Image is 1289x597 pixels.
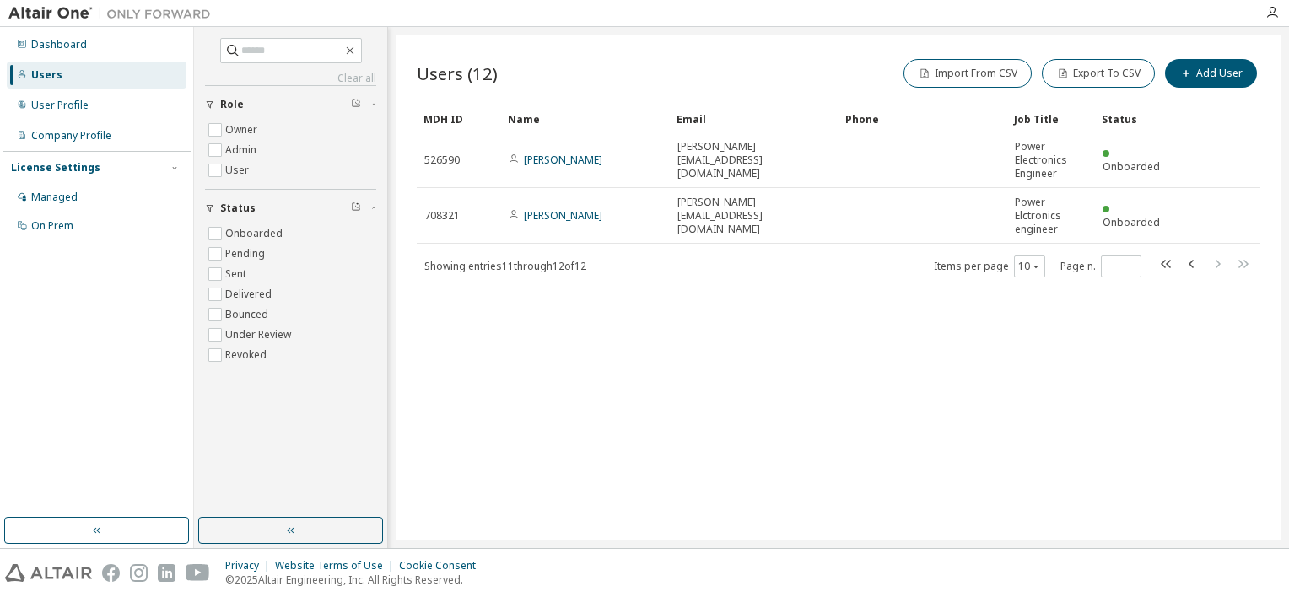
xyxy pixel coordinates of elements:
[225,264,250,284] label: Sent
[1165,59,1257,88] button: Add User
[205,72,376,85] a: Clear all
[399,559,486,573] div: Cookie Consent
[351,98,361,111] span: Clear filter
[903,59,1032,88] button: Import From CSV
[31,68,62,82] div: Users
[524,153,602,167] a: [PERSON_NAME]
[102,564,120,582] img: facebook.svg
[424,259,586,273] span: Showing entries 11 through 12 of 12
[11,161,100,175] div: License Settings
[225,120,261,140] label: Owner
[225,244,268,264] label: Pending
[1015,140,1087,180] span: Power Electronics Engineer
[677,196,831,236] span: [PERSON_NAME][EMAIL_ADDRESS][DOMAIN_NAME]
[225,223,286,244] label: Onboarded
[677,105,832,132] div: Email
[205,86,376,123] button: Role
[225,284,275,304] label: Delivered
[225,559,275,573] div: Privacy
[1103,215,1160,229] span: Onboarded
[1018,260,1041,273] button: 10
[934,255,1045,277] span: Items per page
[205,190,376,227] button: Status
[5,564,92,582] img: altair_logo.svg
[225,304,272,325] label: Bounced
[275,559,399,573] div: Website Terms of Use
[158,564,175,582] img: linkedin.svg
[186,564,210,582] img: youtube.svg
[31,129,111,143] div: Company Profile
[225,345,270,365] label: Revoked
[1015,196,1087,236] span: Power Elctronics engineer
[1014,105,1088,132] div: Job Title
[31,38,87,51] div: Dashboard
[130,564,148,582] img: instagram.svg
[423,105,494,132] div: MDH ID
[225,140,260,160] label: Admin
[1103,159,1160,174] span: Onboarded
[508,105,663,132] div: Name
[220,202,256,215] span: Status
[225,325,294,345] label: Under Review
[677,140,831,180] span: [PERSON_NAME][EMAIL_ADDRESS][DOMAIN_NAME]
[31,191,78,204] div: Managed
[351,202,361,215] span: Clear filter
[220,98,244,111] span: Role
[1042,59,1155,88] button: Export To CSV
[225,160,252,180] label: User
[424,209,460,223] span: 708321
[417,62,498,85] span: Users (12)
[424,153,460,167] span: 526590
[31,219,73,233] div: On Prem
[1060,255,1141,277] span: Page n.
[31,99,89,112] div: User Profile
[845,105,1000,132] div: Phone
[225,573,486,587] p: © 2025 Altair Engineering, Inc. All Rights Reserved.
[1102,105,1173,132] div: Status
[524,208,602,223] a: [PERSON_NAME]
[8,5,219,22] img: Altair One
